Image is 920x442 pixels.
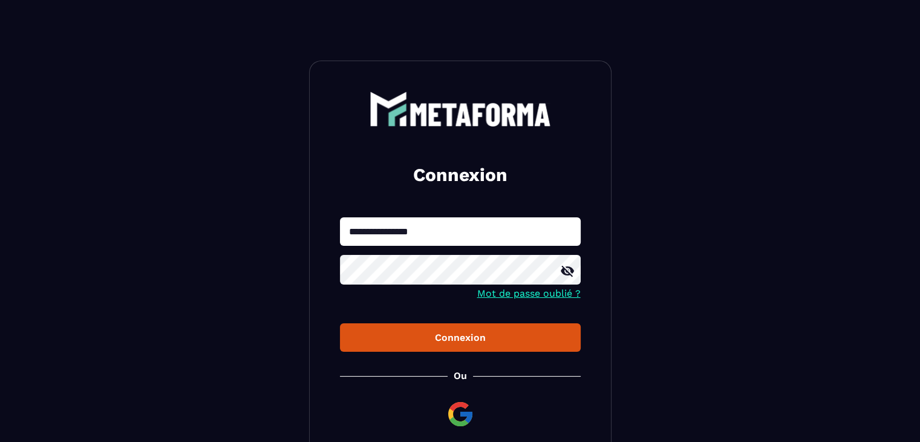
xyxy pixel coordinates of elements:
[350,332,571,343] div: Connexion
[354,163,566,187] h2: Connexion
[340,91,581,127] a: logo
[454,370,467,381] p: Ou
[446,400,475,429] img: google
[370,91,551,127] img: logo
[340,323,581,352] button: Connexion
[477,288,581,299] a: Mot de passe oublié ?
